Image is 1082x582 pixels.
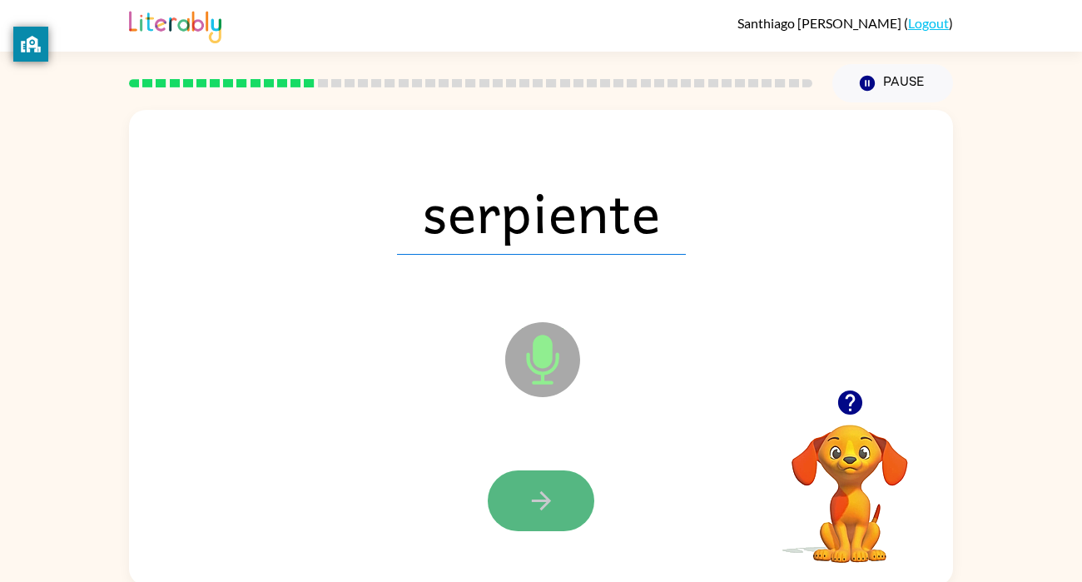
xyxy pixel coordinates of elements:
[832,64,953,102] button: Pause
[767,399,933,565] video: Your browser must support playing .mp4 files to use Literably. Please try using another browser.
[908,15,949,31] a: Logout
[129,7,221,43] img: Literably
[13,27,48,62] button: privacy banner
[737,15,953,31] div: ( )
[737,15,904,31] span: Santhiago [PERSON_NAME]
[397,168,686,255] span: serpiente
